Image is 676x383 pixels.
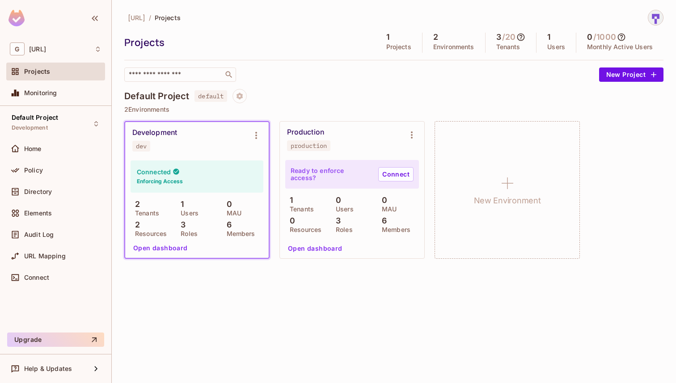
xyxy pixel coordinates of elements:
[24,145,42,152] span: Home
[433,43,474,51] p: Environments
[599,67,663,82] button: New Project
[24,68,50,75] span: Projects
[131,200,140,209] p: 2
[10,42,25,55] span: G
[587,33,592,42] h5: 0
[24,231,54,238] span: Audit Log
[232,93,247,102] span: Project settings
[247,126,265,144] button: Environment settings
[331,226,353,233] p: Roles
[331,206,354,213] p: Users
[124,91,189,101] h4: Default Project
[8,10,25,26] img: SReyMgAAAABJRU5ErkJggg==
[132,128,177,137] div: Development
[176,220,186,229] p: 3
[502,33,515,42] h5: / 20
[433,33,438,42] h5: 2
[24,89,57,97] span: Monitoring
[377,196,387,205] p: 0
[131,230,167,237] p: Resources
[222,230,255,237] p: Members
[287,128,324,137] div: Production
[386,43,411,51] p: Projects
[222,220,232,229] p: 6
[12,124,48,131] span: Development
[648,10,663,25] img: sharmila@genworx.ai
[149,13,151,22] li: /
[124,36,371,49] div: Projects
[222,210,241,217] p: MAU
[131,220,140,229] p: 2
[176,230,198,237] p: Roles
[284,241,346,256] button: Open dashboard
[12,114,58,121] span: Default Project
[155,13,181,22] span: Projects
[547,43,565,51] p: Users
[128,13,145,22] span: [URL]
[222,200,232,209] p: 0
[377,216,387,225] p: 6
[474,194,541,207] h1: New Environment
[285,206,314,213] p: Tenants
[496,43,520,51] p: Tenants
[24,188,52,195] span: Directory
[194,90,227,102] span: default
[29,46,46,53] span: Workspace: genworx.ai
[496,33,501,42] h5: 3
[331,196,341,205] p: 0
[176,210,199,217] p: Users
[24,210,52,217] span: Elements
[291,142,327,149] div: production
[24,365,72,372] span: Help & Updates
[24,167,43,174] span: Policy
[24,253,66,260] span: URL Mapping
[24,274,49,281] span: Connect
[331,216,341,225] p: 3
[291,167,371,181] p: Ready to enforce access?
[285,226,321,233] p: Resources
[285,196,293,205] p: 1
[377,206,397,213] p: MAU
[137,177,183,185] h6: Enforcing Access
[137,168,171,176] h4: Connected
[7,332,104,347] button: Upgrade
[131,210,159,217] p: Tenants
[547,33,550,42] h5: 1
[377,226,410,233] p: Members
[124,106,663,113] p: 2 Environments
[386,33,389,42] h5: 1
[378,167,414,181] a: Connect
[130,241,191,255] button: Open dashboard
[176,200,184,209] p: 1
[593,33,616,42] h5: / 1000
[403,126,421,144] button: Environment settings
[587,43,653,51] p: Monthly Active Users
[136,143,147,150] div: dev
[285,216,295,225] p: 0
